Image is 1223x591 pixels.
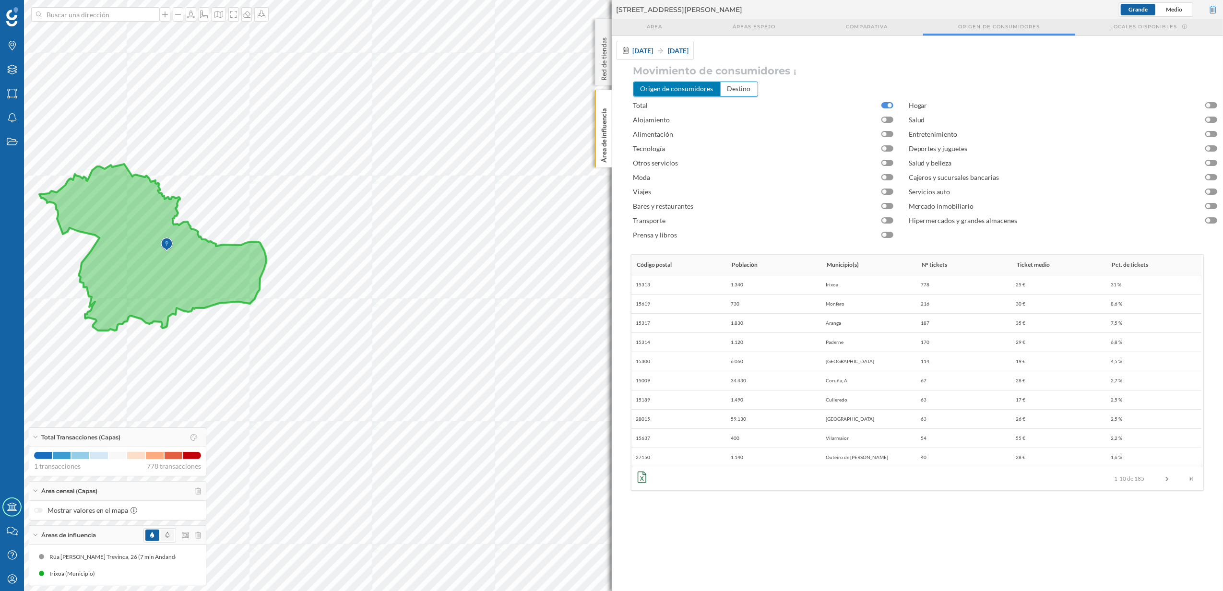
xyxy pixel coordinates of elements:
[921,433,927,443] span: 54
[826,414,875,424] span: [GEOGRAPHIC_DATA]
[826,337,844,347] span: Paderne
[636,452,651,462] span: 27150
[636,376,651,385] span: 15009
[731,452,744,462] span: 1.140
[1016,452,1026,462] span: 28 €
[599,105,608,163] p: Área de influencia
[921,452,927,462] span: 40
[826,280,839,289] span: Irixoa
[668,47,689,55] span: [DATE]
[633,113,857,127] label: Alojamiento
[49,552,185,562] div: Rúa [PERSON_NAME] Trevinca, 26 (7 min Andando)
[19,7,53,15] span: Soporte
[633,199,857,213] label: Bares y restaurantes
[636,395,651,404] span: 15189
[1016,356,1026,366] span: 19 €
[909,127,1181,142] label: Entretenimiento
[731,299,740,308] span: 730
[41,487,97,496] span: Área censal (Capas)
[1104,474,1155,484] div: 1-10 de 185
[909,185,1181,199] label: Servicios auto
[633,156,857,170] label: Otros servicios
[41,433,120,442] span: Total Transacciones (Capas)
[732,260,758,270] span: Población
[636,299,651,308] span: 15619
[827,260,859,270] span: Municipio(s)
[633,213,857,228] label: Transporte
[1111,299,1123,308] span: 8,6 %
[921,299,930,308] span: 216
[633,228,857,242] label: Prensa y libros
[909,156,1181,170] label: Salud y belleza
[1016,337,1026,347] span: 29 €
[633,185,857,199] label: Viajes
[731,395,744,404] span: 1.490
[1016,433,1026,443] span: 55 €
[1111,433,1123,443] span: 2,2 %
[826,395,848,404] span: Culleredo
[922,260,948,270] span: Nº tickets
[636,414,651,424] span: 28015
[632,47,653,55] span: [DATE]
[909,199,1181,213] label: Mercado inmobiliario
[731,280,744,289] span: 1.340
[599,34,608,81] p: Red de tiendas
[161,235,173,254] img: Marker
[147,461,201,471] span: 778 transacciones
[633,170,857,185] label: Moda
[1016,414,1026,424] span: 26 €
[731,337,744,347] span: 1.120
[1111,452,1123,462] span: 1,6 %
[921,337,930,347] span: 170
[1016,280,1026,289] span: 25 €
[1016,318,1026,328] span: 35 €
[958,23,1040,30] span: Origen de consumidores
[826,452,889,462] span: Outeiro de [PERSON_NAME]
[633,127,857,142] label: Alimentación
[909,213,1181,228] label: Hipermercados y grandes almacenes
[921,414,927,424] span: 63
[49,569,100,579] div: Irixoa (Municipio)
[637,260,672,270] span: Código postal
[1111,280,1122,289] span: 31 %
[647,23,662,30] span: Area
[1111,337,1123,347] span: 6,8 %
[1017,260,1050,270] span: Ticket medio
[921,395,927,404] span: 63
[34,506,201,515] label: Mostrar valores en el mapa
[636,280,651,289] span: 15313
[731,414,747,424] span: 59.130
[1111,395,1123,404] span: 2,5 %
[1111,414,1123,424] span: 2,5 %
[826,299,845,308] span: Monfero
[1016,299,1026,308] span: 30 €
[731,433,740,443] span: 400
[921,280,930,289] span: 778
[731,356,744,366] span: 6.060
[1111,356,1123,366] span: 4,5 %
[6,7,18,26] img: Geoblink Logo
[1166,6,1182,13] span: Medio
[1112,260,1149,270] span: Pct. de tickets
[731,318,744,328] span: 1.830
[41,531,96,540] span: Áreas de influencia
[636,433,651,443] span: 15637
[921,356,930,366] span: 114
[846,23,888,30] span: Comparativa
[909,170,1181,185] label: Cajeros y sucursales bancarias
[1110,23,1177,30] span: Locales disponibles
[1016,395,1026,404] span: 17 €
[721,82,758,95] div: Destino
[1016,376,1026,385] span: 28 €
[633,142,857,156] label: Tecnología
[909,142,1181,156] label: Deportes y juguetes
[34,461,81,471] span: 1 transacciones
[1128,6,1148,13] span: Grande
[731,376,747,385] span: 34.430
[634,82,721,95] div: Origen de consumidores
[921,376,927,385] span: 67
[909,98,1181,113] label: Hogar
[1111,318,1123,328] span: 7,5 %
[633,98,857,113] label: Total
[1111,376,1123,385] span: 2,7 %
